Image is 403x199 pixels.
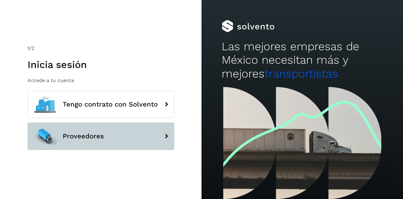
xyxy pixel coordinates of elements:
[28,59,174,70] h1: Inicia sesión
[28,91,174,118] button: Tengo contrato con Solvento
[63,133,104,140] span: Proveedores
[28,45,174,52] div: /2
[28,122,174,150] button: Proveedores
[222,40,383,81] h2: Las mejores empresas de México necesitan más y mejores
[28,45,29,51] span: 1
[28,77,174,83] p: Accede a tu cuenta
[63,101,158,108] span: Tengo contrato con Solvento
[264,67,338,80] span: transportistas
